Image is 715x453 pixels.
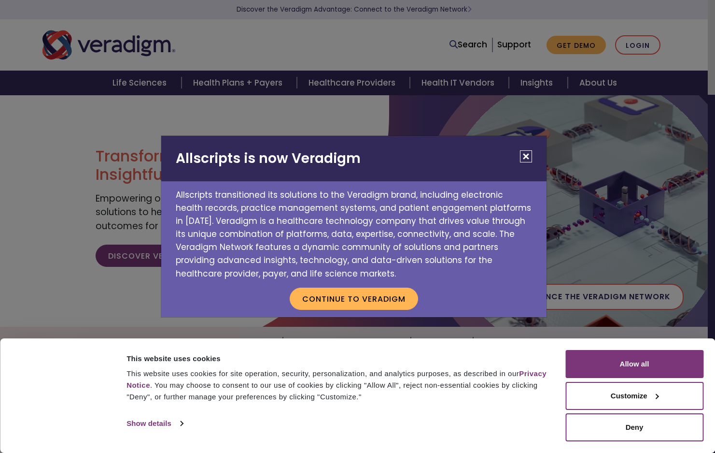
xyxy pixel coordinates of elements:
h2: Allscripts is now Veradigm [161,136,547,181]
button: Customize [565,382,703,410]
div: This website uses cookies [126,353,554,365]
button: Close [520,150,532,162]
p: Allscripts transitioned its solutions to the Veradigm brand, including electronic health records,... [161,181,547,280]
button: Deny [565,413,703,441]
a: Show details [126,416,182,431]
button: Continue to Veradigm [290,288,418,310]
div: This website uses cookies for site operation, security, personalization, and analytics purposes, ... [126,368,554,403]
button: Allow all [565,350,703,378]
